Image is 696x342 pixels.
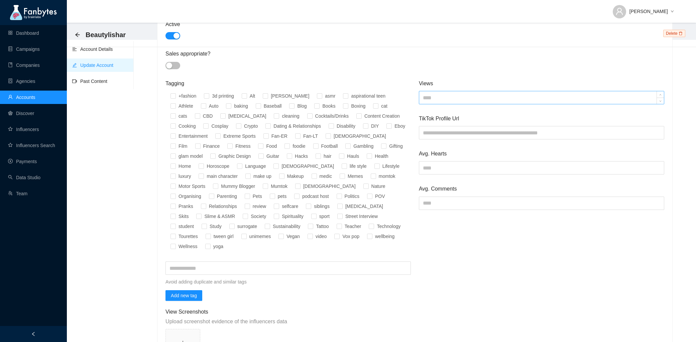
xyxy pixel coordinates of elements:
[657,91,664,98] span: Increase Value
[295,101,309,111] span: Blog
[176,121,198,131] span: Cooking
[334,121,358,131] span: Disability
[270,221,303,231] span: Sustainability
[301,181,358,191] span: [DEMOGRAPHIC_DATA]
[659,93,663,97] span: up
[343,211,380,221] span: Street Interview
[320,101,338,111] span: Books
[216,151,253,161] span: Graphic Design
[8,46,40,52] a: databaseCampaigns
[72,79,107,84] a: video-cameraPast Content
[250,201,269,211] span: review
[271,121,324,131] span: Dating & Relationships
[368,121,381,131] span: DIY
[165,308,411,316] span: View Screenshots
[202,211,238,221] span: Slime & ASMR
[176,161,194,171] span: Home
[284,231,303,241] span: Vegan
[268,91,312,101] span: [PERSON_NAME]
[211,231,236,241] span: tween girl
[629,8,668,15] span: [PERSON_NAME]
[292,151,311,161] span: Hacks
[165,278,411,286] p: Avoid adding duplicate and similar tags
[263,141,279,151] span: Food
[380,161,402,171] span: Lifestyle
[313,221,331,231] span: Tattoo
[176,91,199,101] span: +fashion
[176,221,197,231] span: student
[264,151,282,161] span: Guitar
[372,151,391,161] span: Health
[176,141,190,151] span: Film
[248,211,269,221] span: Society
[8,143,55,148] a: starInfluencers Search
[206,101,221,111] span: Auto
[362,111,402,121] span: Content Creation
[209,121,231,131] span: Cosplay
[671,10,674,14] span: down
[176,231,201,241] span: Tourettes
[75,32,80,38] div: Back
[8,159,37,164] a: pay-circlePayments
[209,91,236,101] span: 3d printing
[348,91,388,101] span: aspirational teen
[376,171,398,181] span: momtok
[204,171,240,181] span: main character
[279,201,301,211] span: selfcare
[279,211,306,221] span: Spirituality
[165,290,202,301] button: Add new tag
[372,231,397,241] span: wellbeing
[206,201,240,211] span: Relationships
[284,171,307,181] span: Makeup
[279,161,337,171] span: [DEMOGRAPHIC_DATA]
[419,79,664,88] span: Views
[344,151,362,161] span: Hauls
[176,101,196,111] span: Athlete
[176,181,208,191] span: Motor Sports
[176,111,190,121] span: cats
[607,3,679,14] button: [PERSON_NAME]down
[176,191,204,201] span: Organising
[171,292,197,299] span: Add new tag
[241,121,260,131] span: Crypto
[176,201,196,211] span: Pranks
[275,191,289,201] span: pets
[657,98,664,104] span: Decrease Value
[226,111,269,121] span: [MEDICAL_DATA]
[250,191,265,201] span: Pets
[8,191,27,196] a: usergroup-addTeam
[231,101,250,111] span: baking
[242,161,268,171] span: Language
[247,91,258,101] span: Alt
[386,141,405,151] span: Gifting
[313,111,351,121] span: Cocktails/Drinks
[679,31,683,35] span: delete
[369,181,388,191] span: Nature
[615,7,623,15] span: user
[319,141,341,151] span: Football
[235,221,260,231] span: surrogate
[8,111,34,116] a: radar-chartDiscover
[8,30,39,36] a: appstoreDashboard
[300,191,331,201] span: podcast host
[8,127,39,132] a: starInfluencers
[659,99,663,103] span: down
[345,171,366,181] span: Memes
[311,201,332,211] span: siblings
[290,141,308,151] span: foodie
[317,171,335,181] span: medic
[372,191,388,201] span: POV
[201,141,223,151] span: Finance
[301,131,321,141] span: Fan-LT
[419,185,664,193] span: Avg. Comments
[279,111,302,121] span: cleaning
[165,79,411,88] span: Tagging
[663,30,685,37] span: Delete
[269,131,290,141] span: Fan-ER
[378,101,390,111] span: cat
[176,171,194,181] span: luxury
[348,101,368,111] span: Boxing
[204,161,232,171] span: Horoscope
[392,121,408,131] span: Eboy
[247,231,274,241] span: unimemes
